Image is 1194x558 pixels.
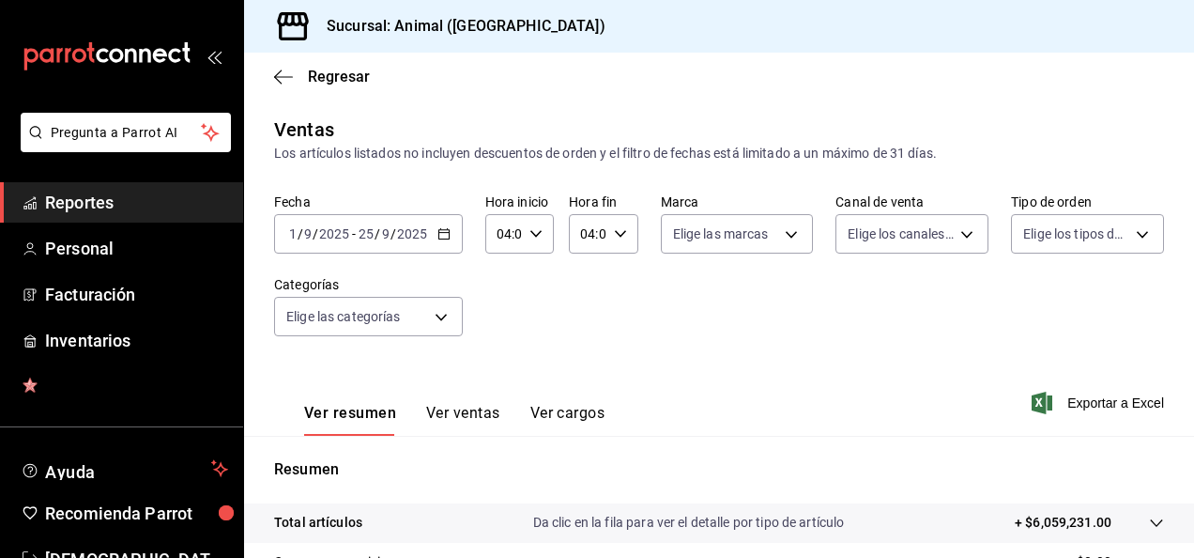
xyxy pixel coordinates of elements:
[533,513,845,533] p: Da clic en la fila para ver el detalle por tipo de artículo
[358,226,375,241] input: --
[426,404,500,436] button: Ver ventas
[848,225,954,243] span: Elige los canales de venta
[1035,392,1164,414] button: Exportar a Excel
[274,195,463,209] label: Fecha
[1011,195,1164,209] label: Tipo de orden
[286,307,401,326] span: Elige las categorías
[569,195,637,209] label: Hora fin
[45,328,228,353] span: Inventarios
[352,226,356,241] span: -
[51,123,202,143] span: Pregunta a Parrot AI
[1015,513,1111,533] p: + $6,059,231.00
[375,226,380,241] span: /
[45,190,228,215] span: Reportes
[673,225,769,243] span: Elige las marcas
[21,113,231,152] button: Pregunta a Parrot AI
[274,513,362,533] p: Total artículos
[308,68,370,85] span: Regresar
[530,404,605,436] button: Ver cargos
[1023,225,1129,243] span: Elige los tipos de orden
[661,195,814,209] label: Marca
[45,236,228,261] span: Personal
[298,226,303,241] span: /
[304,404,605,436] div: navigation tabs
[274,116,334,144] div: Ventas
[313,226,318,241] span: /
[45,501,228,526] span: Recomienda Parrot
[207,49,222,64] button: open_drawer_menu
[274,458,1164,481] p: Resumen
[390,226,396,241] span: /
[274,144,1164,163] div: Los artículos listados no incluyen descuentos de orden y el filtro de fechas está limitado a un m...
[303,226,313,241] input: --
[13,136,231,156] a: Pregunta a Parrot AI
[318,226,350,241] input: ----
[485,195,554,209] label: Hora inicio
[304,404,396,436] button: Ver resumen
[288,226,298,241] input: --
[45,282,228,307] span: Facturación
[274,278,463,291] label: Categorías
[45,457,204,480] span: Ayuda
[835,195,988,209] label: Canal de venta
[274,68,370,85] button: Regresar
[312,15,605,38] h3: Sucursal: Animal ([GEOGRAPHIC_DATA])
[381,226,390,241] input: --
[396,226,428,241] input: ----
